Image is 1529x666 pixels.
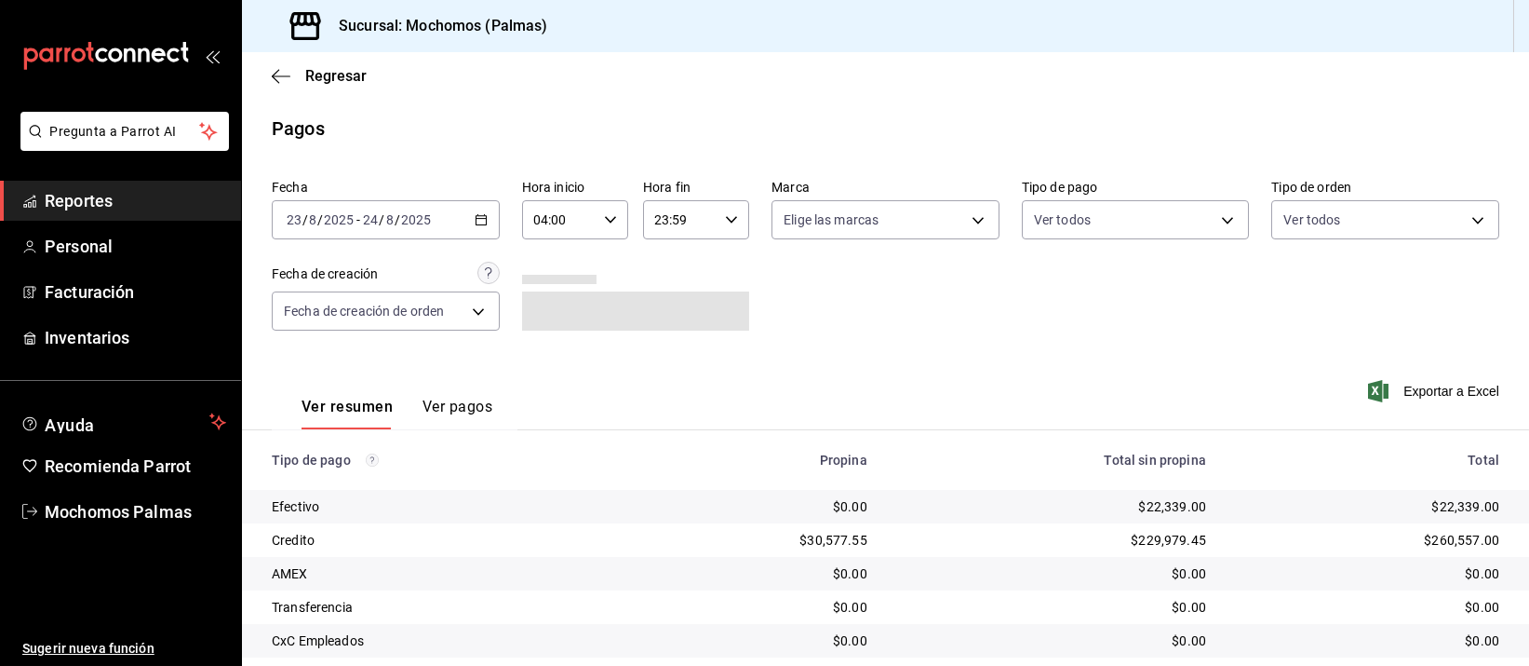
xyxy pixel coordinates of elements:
[324,15,548,37] h3: Sucursal: Mochomos (Palmas)
[272,453,617,468] div: Tipo de pago
[1236,598,1499,617] div: $0.00
[385,212,395,227] input: --
[13,135,229,155] a: Pregunta a Parrot AI
[897,531,1206,550] div: $229,979.45
[897,497,1206,516] div: $22,339.00
[272,182,500,195] label: Fecha
[45,454,226,479] span: Recomienda Parrot
[771,182,999,195] label: Marca
[647,453,867,468] div: Propina
[272,265,378,284] div: Fecha de creación
[20,112,229,151] button: Pregunta a Parrot AI
[50,122,200,142] span: Pregunta a Parrot AI
[1236,531,1499,550] div: $260,557.00
[647,632,867,650] div: $0.00
[317,212,323,227] span: /
[45,499,226,524] span: Mochomos Palmas
[272,497,617,516] div: Efectivo
[647,564,867,583] div: $0.00
[647,497,867,516] div: $0.00
[284,302,444,320] span: Fecha de creación de orden
[1236,453,1499,468] div: Total
[1271,182,1499,195] label: Tipo de orden
[1236,632,1499,650] div: $0.00
[784,211,879,229] span: Elige las marcas
[647,531,867,550] div: $30,577.55
[1283,211,1340,229] span: Ver todos
[45,411,202,433] span: Ayuda
[272,564,617,583] div: AMEX
[1236,497,1499,516] div: $22,339.00
[302,398,492,429] div: navigation tabs
[395,212,400,227] span: /
[897,453,1206,468] div: Total sin propina
[400,212,432,227] input: ----
[647,598,867,617] div: $0.00
[45,188,226,213] span: Reportes
[45,234,226,259] span: Personal
[272,632,617,650] div: CxC Empleados
[366,454,379,467] svg: Los pagos realizados con Pay y otras terminales son montos brutos.
[323,212,355,227] input: ----
[379,212,384,227] span: /
[272,531,617,550] div: Credito
[897,564,1206,583] div: $0.00
[1022,182,1250,195] label: Tipo de pago
[1034,211,1091,229] span: Ver todos
[302,212,308,227] span: /
[22,639,226,659] span: Sugerir nueva función
[305,67,367,85] span: Regresar
[272,115,325,143] div: Pagos
[272,598,617,617] div: Transferencia
[422,398,492,429] button: Ver pagos
[522,182,628,195] label: Hora inicio
[45,325,226,350] span: Inventarios
[45,279,226,305] span: Facturación
[205,48,220,63] button: open_drawer_menu
[1372,380,1499,402] button: Exportar a Excel
[1236,564,1499,583] div: $0.00
[362,212,379,227] input: --
[302,398,393,429] button: Ver resumen
[286,212,302,227] input: --
[643,182,749,195] label: Hora fin
[356,212,360,227] span: -
[308,212,317,227] input: --
[272,67,367,85] button: Regresar
[897,598,1206,617] div: $0.00
[897,632,1206,650] div: $0.00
